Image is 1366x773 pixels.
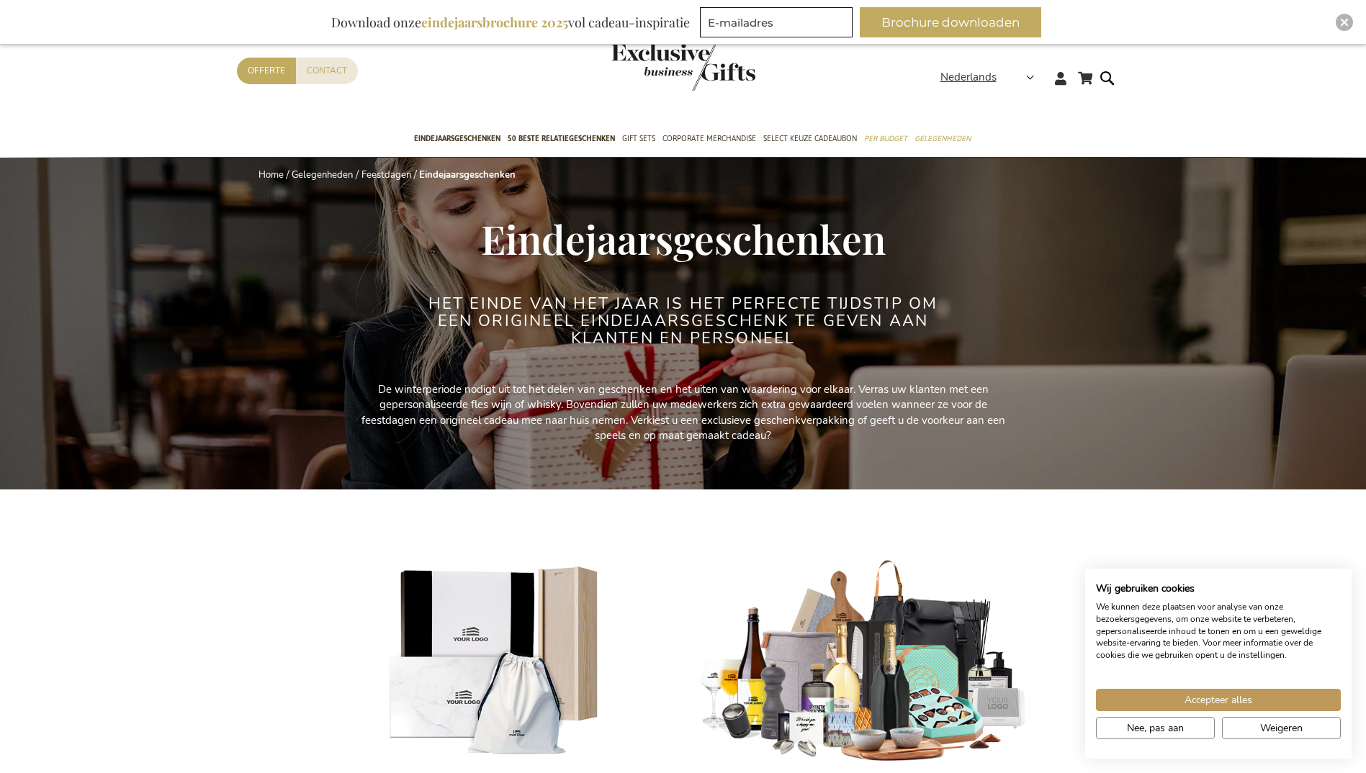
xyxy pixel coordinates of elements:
span: Eindejaarsgeschenken [481,212,886,265]
span: Eindejaarsgeschenken [414,131,500,146]
button: Pas cookie voorkeuren aan [1096,717,1215,739]
span: Gelegenheden [915,131,971,146]
span: Select Keuze Cadeaubon [763,131,857,146]
img: Exclusive Business gifts logo [611,43,755,91]
a: Offerte [237,58,296,84]
div: Close [1336,14,1353,31]
strong: Eindejaarsgeschenken [419,168,516,181]
a: Select Keuze Cadeaubon [763,122,857,158]
input: E-mailadres [700,7,853,37]
a: Eindejaarsgeschenken [414,122,500,158]
b: eindejaarsbrochure 2025 [421,14,568,31]
form: marketing offers and promotions [700,7,857,42]
span: 50 beste relatiegeschenken [508,131,615,146]
p: De winterperiode nodigt uit tot het delen van geschenken en het uiten van waardering voor elkaar.... [359,382,1007,444]
button: Accepteer alle cookies [1096,689,1341,711]
a: Home [259,168,284,181]
a: Gelegenheden [915,122,971,158]
span: Gift Sets [622,131,655,146]
span: Corporate Merchandise [662,131,756,146]
div: Download onze vol cadeau-inspiratie [325,7,696,37]
a: Gelegenheden [292,168,353,181]
a: Contact [296,58,358,84]
span: Accepteer alles [1185,692,1252,708]
p: We kunnen deze plaatsen voor analyse van onze bezoekersgegevens, om onze website te verbeteren, g... [1096,601,1341,661]
a: 50 beste relatiegeschenken [508,122,615,158]
span: Per Budget [864,131,907,146]
span: Weigeren [1260,720,1303,736]
a: Corporate Merchandise [662,122,756,158]
h2: Wij gebruiken cookies [1096,582,1341,595]
a: Feestdagen [361,168,411,181]
img: Personalised_gifts [338,559,669,765]
button: Brochure downloaden [860,7,1041,37]
img: cadeau_personeel_medewerkers-kerst_1 [698,559,1029,765]
h2: Het einde van het jaar is het perfecte tijdstip om een origineel eindejaarsgeschenk te geven aan ... [413,295,953,348]
a: Gift Sets [622,122,655,158]
button: Alle cookies weigeren [1222,717,1341,739]
a: Per Budget [864,122,907,158]
span: Nee, pas aan [1127,720,1184,736]
span: Nederlands [940,69,997,86]
a: store logo [611,43,683,91]
img: Close [1340,18,1349,27]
